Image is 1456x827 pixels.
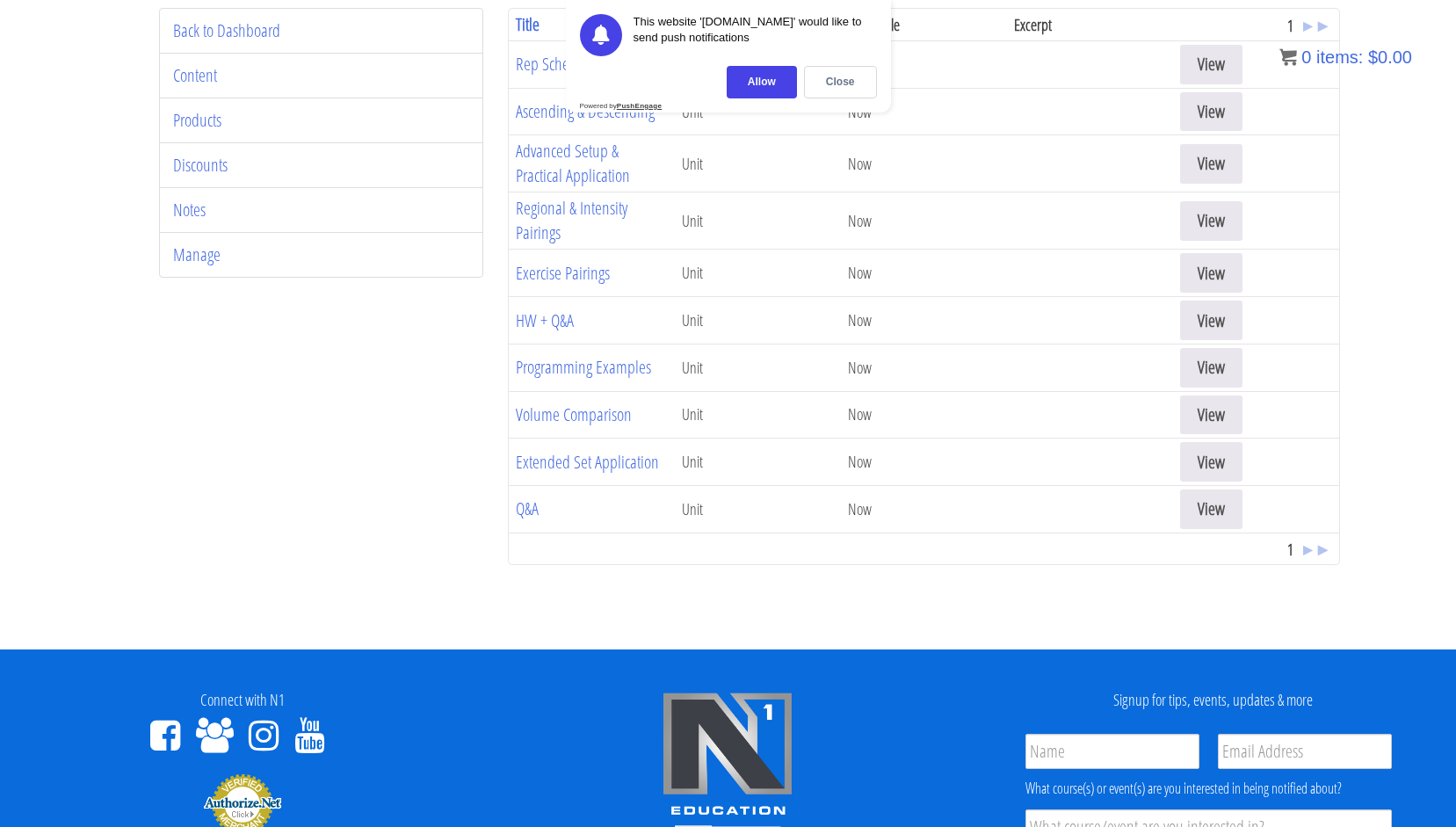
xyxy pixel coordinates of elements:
[1316,47,1363,67] span: items:
[841,40,1007,88] td: Now
[1279,48,1297,66] img: icon11.png
[516,99,655,123] a: Ascending & Descending
[841,249,1007,296] td: Now
[1287,15,1293,36] span: 1
[841,344,1007,391] td: Now
[173,243,221,266] a: Manage
[675,438,841,485] td: Unit
[1279,47,1412,67] a: 0 items: $0.00
[675,249,841,296] td: Unit
[675,296,841,344] td: Unit
[1180,442,1242,482] a: View
[841,296,1007,344] td: Now
[841,88,1007,135] td: Now
[1025,778,1392,799] div: What course(s) or event(s) are you interested in being notified about?
[675,192,841,249] td: Unit
[1315,537,1332,561] a: ►
[516,403,632,426] a: Volume Comparison
[516,52,647,76] a: Rep Scheme Examples
[1180,395,1242,435] a: View
[1218,734,1392,769] input: Email Address
[13,692,472,709] h4: Connect with N1
[1315,13,1332,37] a: ►
[1180,45,1242,84] a: View
[841,438,1007,485] td: Now
[727,66,797,98] div: Allow
[1303,13,1312,37] a: ▸
[173,18,280,42] a: Back to Dashboard
[516,139,630,187] a: Advanced Setup & Practical Application
[1180,301,1242,340] a: View
[1303,537,1312,561] a: ▸
[841,134,1007,192] td: Now
[1180,253,1242,293] a: View
[516,261,610,285] a: Exercise Pairings
[617,102,662,110] strong: PushEngage
[516,450,659,474] a: Extended Set Application
[675,344,841,391] td: Unit
[804,66,877,98] div: Close
[516,12,540,36] a: Title
[841,192,1007,249] td: Now
[675,391,841,439] td: Unit
[1025,734,1199,769] input: Name
[984,692,1443,709] h4: Signup for tips, events, updates & more
[516,308,574,332] a: HW + Q&A
[1368,47,1378,67] span: $
[1180,144,1242,184] a: View
[675,485,841,533] td: Unit
[516,355,651,379] a: Programming Examples
[1180,348,1242,388] a: View
[173,63,217,87] a: Content
[1301,47,1311,67] span: 0
[1180,490,1242,529] a: View
[1287,539,1293,560] span: 1
[1368,47,1412,67] bdi: 0.00
[173,198,206,221] a: Notes
[1014,14,1052,35] span: Excerpt
[173,153,228,177] a: Discounts
[580,102,663,110] div: Powered by
[173,108,221,132] a: Products
[516,196,627,244] a: Regional & Intensity Pairings
[662,692,793,822] img: n1-edu-logo
[675,134,841,192] td: Unit
[516,497,539,520] a: Q&A
[1180,201,1242,241] a: View
[841,485,1007,533] td: Now
[841,391,1007,439] td: Now
[634,14,877,56] div: This website '[DOMAIN_NAME]' would like to send push notifications
[1180,92,1242,132] a: View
